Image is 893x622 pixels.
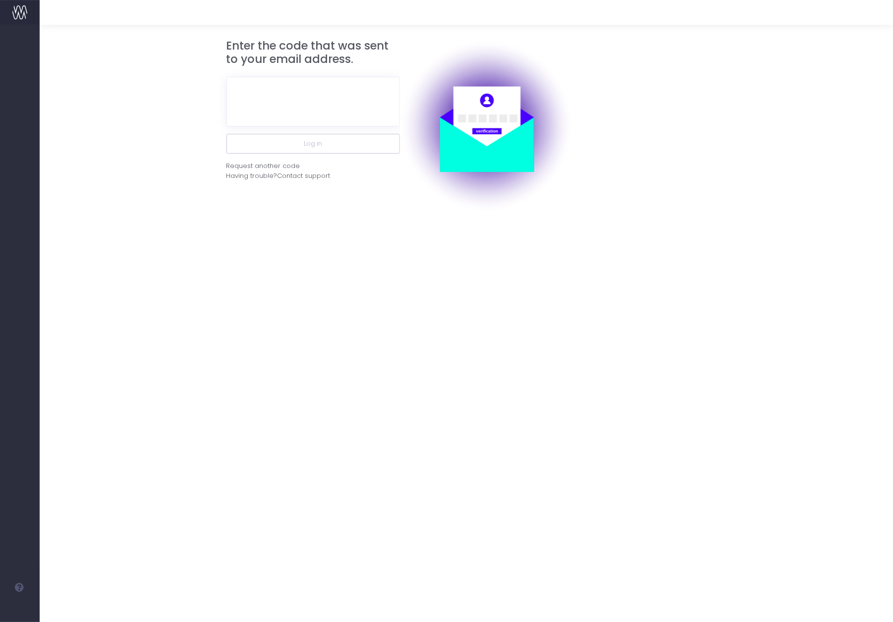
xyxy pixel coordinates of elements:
[226,134,400,154] button: Log in
[400,39,573,213] img: auth.png
[226,39,400,66] h3: Enter the code that was sent to your email address.
[12,602,27,617] img: images/default_profile_image.png
[278,171,331,181] span: Contact support
[226,171,400,181] div: Having trouble?
[226,161,300,171] div: Request another code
